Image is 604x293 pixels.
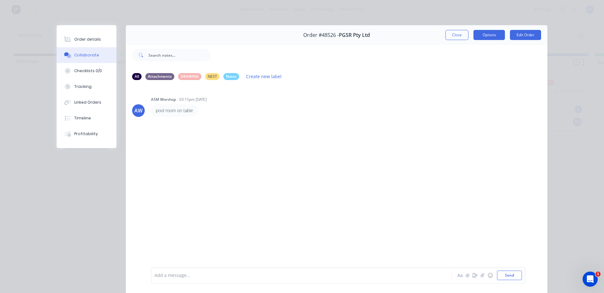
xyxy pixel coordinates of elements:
button: Edit Order [510,30,541,40]
div: NEST [205,73,220,80]
div: Tracking [74,84,92,89]
button: Close [445,30,468,40]
div: - 03:15pm [DATE] [177,97,207,102]
div: Order details [74,37,101,42]
div: All [132,73,142,80]
button: Order details [57,32,116,47]
button: Timeline [57,110,116,126]
span: PGSR Pty Ltd [339,32,370,38]
button: Checklists 0/0 [57,63,116,79]
div: Linked Orders [74,100,101,105]
span: 1 [596,272,601,277]
p: pool room on table [156,107,193,114]
button: Tracking [57,79,116,95]
button: @ [464,272,471,279]
button: Options [473,30,505,40]
div: Timeline [74,115,91,121]
button: Send [497,271,522,280]
button: Collaborate [57,47,116,63]
div: Collaborate [74,52,99,58]
button: Profitability [57,126,116,142]
div: Profitability [74,131,98,137]
div: AW [134,107,143,114]
button: Aa [456,272,464,279]
div: Attachments [145,73,174,80]
div: Checklists 0/0 [74,68,102,74]
div: DRAWING [178,73,201,80]
div: ASM Worshop [151,97,176,102]
button: ☺ [486,272,494,279]
button: Create new label [243,72,285,81]
span: Order #48526 - [303,32,339,38]
div: Notes [223,73,239,80]
iframe: Intercom live chat [583,272,598,287]
button: Linked Orders [57,95,116,110]
input: Search notes... [148,49,211,61]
